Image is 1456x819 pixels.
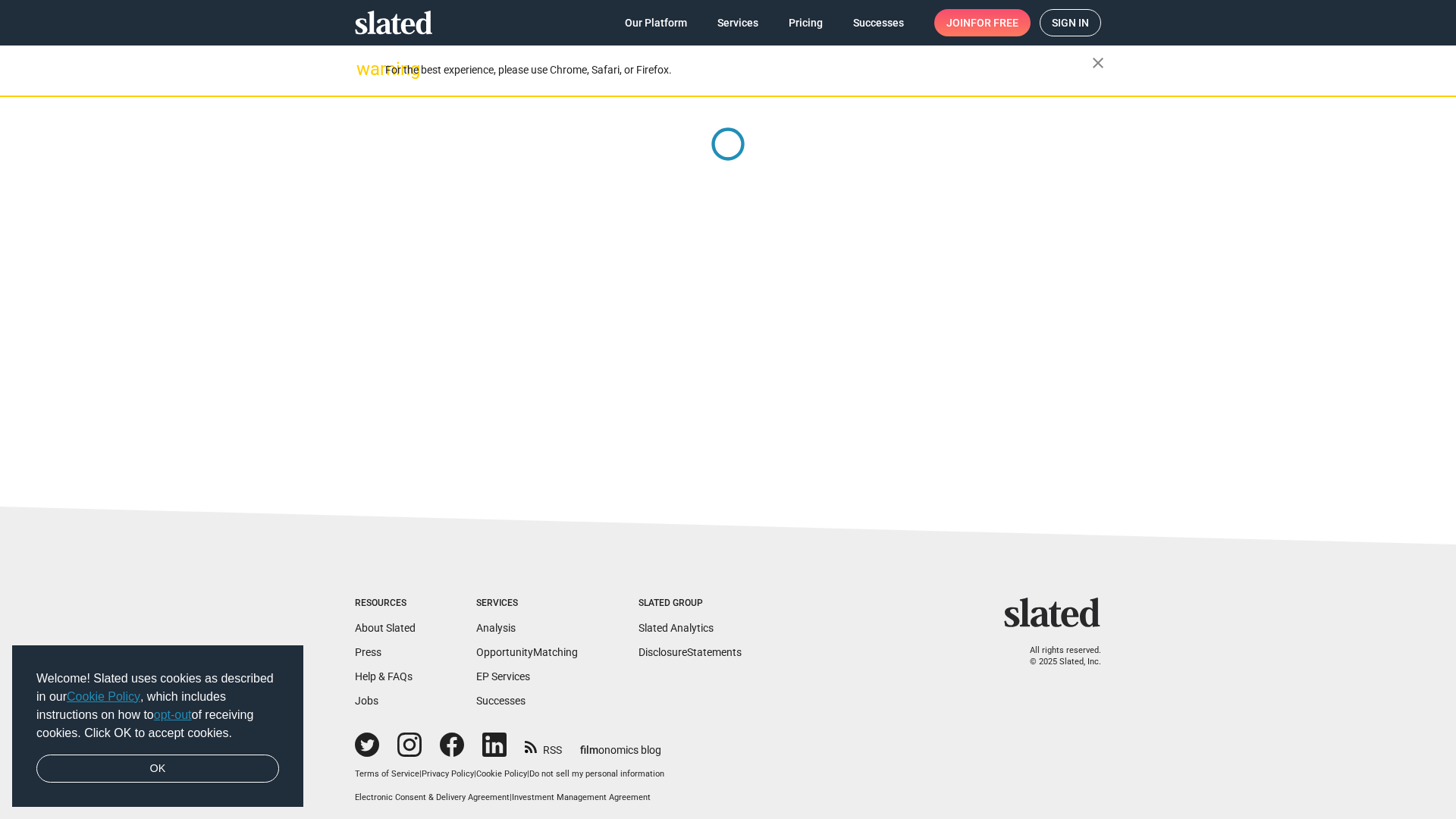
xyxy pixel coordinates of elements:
[356,60,375,78] mat-icon: warning
[476,769,527,779] a: Cookie Policy
[841,9,916,36] a: Successes
[1052,10,1089,36] span: Sign in
[1089,54,1107,72] mat-icon: close
[853,9,904,36] span: Successes
[385,60,1092,80] div: For the best experience, please use Chrome, Safari, or Firefox.
[1040,9,1101,36] a: Sign in
[510,792,512,802] span: |
[355,769,419,779] a: Terms of Service
[355,695,378,707] a: Jobs
[355,598,416,610] div: Resources
[419,769,422,779] span: |
[422,769,474,779] a: Privacy Policy
[971,9,1018,36] span: for free
[355,646,381,658] a: Press
[476,622,516,634] a: Analysis
[474,769,476,779] span: |
[525,734,562,758] a: RSS
[512,792,651,802] a: Investment Management Agreement
[639,646,742,658] a: DisclosureStatements
[36,755,279,783] a: dismiss cookie message
[639,598,742,610] div: Slated Group
[613,9,699,36] a: Our Platform
[154,708,192,721] a: opt-out
[789,9,823,36] span: Pricing
[717,9,758,36] span: Services
[527,769,529,779] span: |
[476,646,578,658] a: OpportunityMatching
[529,769,664,780] button: Do not sell my personal information
[67,690,140,703] a: Cookie Policy
[476,695,526,707] a: Successes
[625,9,687,36] span: Our Platform
[476,670,530,682] a: EP Services
[705,9,770,36] a: Services
[580,731,661,758] a: filmonomics blog
[946,9,1018,36] span: Join
[355,792,510,802] a: Electronic Consent & Delivery Agreement
[36,670,279,742] span: Welcome! Slated uses cookies as described in our , which includes instructions on how to of recei...
[934,9,1031,36] a: Joinfor free
[639,622,714,634] a: Slated Analytics
[355,670,413,682] a: Help & FAQs
[777,9,835,36] a: Pricing
[355,622,416,634] a: About Slated
[12,645,303,808] div: cookieconsent
[476,598,578,610] div: Services
[1014,645,1101,667] p: All rights reserved. © 2025 Slated, Inc.
[580,744,598,756] span: film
